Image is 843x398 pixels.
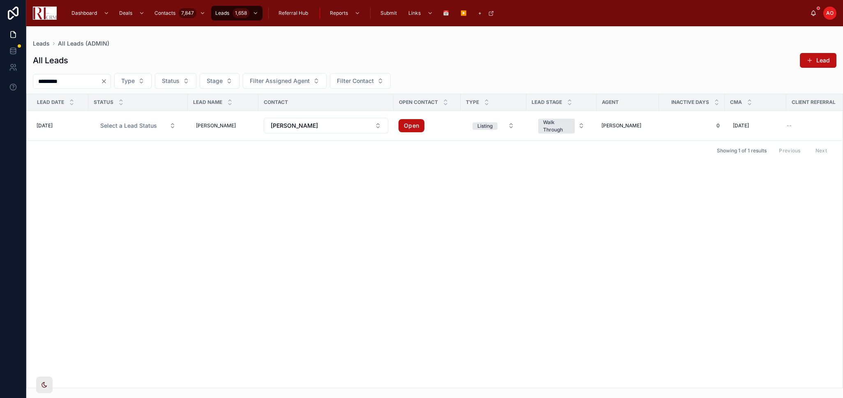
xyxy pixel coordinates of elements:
a: Submit [376,6,403,21]
span: [DATE] [37,122,53,129]
span: Contact [264,99,288,106]
a: Links [404,6,437,21]
span: -- [787,122,792,129]
button: Select Button [155,73,196,89]
span: [PERSON_NAME] [271,122,318,130]
a: [PERSON_NAME] [193,119,253,132]
div: Walk Through [543,119,570,133]
span: Reports [330,10,348,16]
span: Filter Contact [337,77,374,85]
button: Select Button [264,118,388,133]
span: Inactive Days [671,99,709,106]
button: Select Button [330,73,391,89]
button: Lead [800,53,836,68]
span: Referral Hub [279,10,308,16]
h1: All Leads [33,55,68,66]
a: All Leads (ADMIN) [58,39,109,48]
button: Select Button [114,73,152,89]
span: Links [408,10,421,16]
span: Contacts [154,10,175,16]
span: Dashboard [71,10,97,16]
a: Open [398,119,456,132]
a: Select Button [531,114,592,137]
div: 7,847 [179,8,196,18]
a: Reports [326,6,364,21]
span: [PERSON_NAME] [601,122,641,129]
span: Deals [119,10,132,16]
button: Select Button [200,73,240,89]
div: 1,658 [233,8,249,18]
div: scrollable content [63,4,810,22]
span: Submit [380,10,397,16]
span: Client Referral [792,99,836,106]
span: Status [94,99,113,106]
a: Deals [115,6,149,21]
span: Lead Date [37,99,64,106]
span: Leads [215,10,229,16]
a: Contacts7,847 [150,6,210,21]
a: Select Button [263,117,389,134]
a: Open [398,119,424,132]
span: 📅 [443,10,449,16]
span: Open Contact [399,99,438,106]
a: Dashboard [67,6,113,21]
span: Select a Lead Status [100,122,157,130]
span: CMA [730,99,742,106]
span: Lead Stage [532,99,562,106]
span: AO [826,10,834,16]
span: Showing 1 of 1 results [717,147,767,154]
a: [PERSON_NAME] [601,122,654,129]
span: Lead Name [193,99,222,106]
button: Clear [101,78,111,85]
span: Agent [602,99,619,106]
span: Type [466,99,479,106]
button: Select Button [94,118,182,133]
a: Select Button [465,118,521,133]
a: ▶️ [456,6,472,21]
a: Leads1,658 [211,6,263,21]
button: Select Button [243,73,327,89]
img: App logo [33,7,57,20]
a: 0 [664,122,720,129]
button: Select Button [532,115,591,137]
span: Status [162,77,180,85]
a: Select Button [93,118,183,133]
a: Leads [33,39,50,48]
span: [PERSON_NAME] [196,122,236,129]
span: Filter Assigned Agent [250,77,310,85]
a: + [474,6,498,21]
span: ▶️ [461,10,467,16]
a: [DATE] [37,122,83,129]
span: Type [121,77,135,85]
span: + [478,10,481,16]
a: 📅 [439,6,455,21]
span: Stage [207,77,223,85]
span: [DATE] [733,122,749,129]
button: Select Button [466,118,521,133]
a: Referral Hub [274,6,314,21]
div: Listing [477,122,493,130]
a: [DATE] [730,119,781,132]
